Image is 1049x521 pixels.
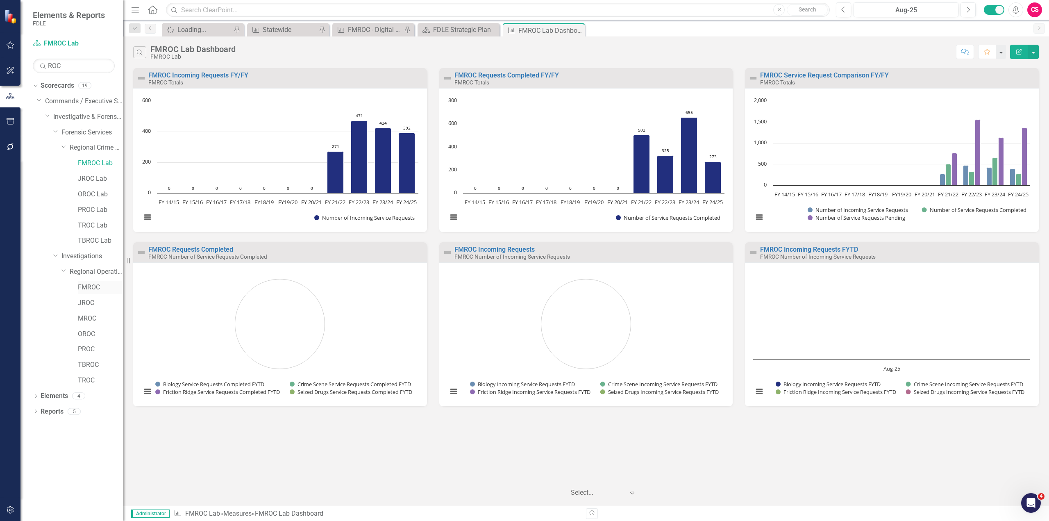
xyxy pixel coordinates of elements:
[78,298,123,308] a: JROC
[142,212,153,223] button: View chart menu, Chart
[892,191,911,198] text: FY19/20
[952,153,957,185] path: FY 21/22, 759. Number of Service Requests Pending.
[185,510,220,517] a: FMROC Lab
[301,198,322,206] text: FY 20/21
[150,45,236,54] div: FMROC Lab Dashboard
[136,73,146,83] img: Not Defined
[254,198,274,206] text: FY18/19
[133,242,427,406] div: Double-Click to Edit
[41,81,74,91] a: Scorecards
[1016,173,1022,185] path: FY 24/25, 273. Number of Service Requests Completed.
[351,121,368,193] path: FY 22/23, 471. Number of Incoming Service Requests.
[148,79,183,86] small: FMROC Totals
[448,96,457,104] text: 800
[938,191,958,198] text: FY 21/22
[470,380,576,388] button: Show Biology Incoming Service Requests FYTD
[290,388,413,396] button: Show Seized Drugs Service Requests Completed FYTD
[443,271,729,404] div: Chart. Highcharts interactive chart.
[764,181,767,188] text: 0
[749,271,1034,404] svg: Interactive chart
[78,283,123,292] a: FMROC
[136,248,146,257] img: Not Defined
[78,376,123,385] a: TROC
[522,185,524,191] text: 0
[68,408,81,415] div: 5
[78,360,123,370] a: TBROC
[78,221,123,230] a: TROC Lab
[454,253,570,260] small: FMROC Number of Incoming Service Requests
[249,25,317,35] a: Statewide
[512,198,533,206] text: FY 16/17
[657,155,673,193] path: FY 22/23, 325. Number of Service Requests Completed.
[633,135,649,193] path: FY 21/22, 502. Number of Service Requests Completed.
[1027,2,1042,17] div: CS
[774,191,795,198] text: FY 14/15
[758,160,767,167] text: 500
[985,191,1006,198] text: FY 23/24
[4,9,18,23] img: ClearPoint Strategy
[856,5,956,15] div: Aug-25
[78,205,123,215] a: PROC Lab
[168,185,170,191] text: 0
[808,214,906,221] button: Show Number of Service Requests Pending
[1010,168,1015,185] path: FY 24/25, 392. Number of Incoming Service Requests.
[255,510,323,517] div: FMROC Lab Dashboard
[777,165,1015,185] g: Number of Incoming Service Requests, bar series 1 of 3 with 11 bars.
[443,248,452,257] img: Not Defined
[61,128,123,137] a: Forensic Services
[600,380,719,388] button: Show Crime Scene Incoming Service Requests FYTD
[1008,191,1029,198] text: FY 24/25
[975,119,981,185] path: FY 22/23, 1,555. Number of Service Requests Pending.
[159,198,179,206] text: FY 14/15
[560,198,579,206] text: FY18/19
[776,380,881,388] button: Show Biology Incoming Service Requests FYTD
[332,143,339,149] text: 271
[33,20,105,27] small: FDLE
[78,236,123,246] a: TBROC Lab
[142,158,151,165] text: 200
[704,162,721,193] path: FY 24/25, 273. Number of Service Requests Completed.
[155,380,265,388] button: Show Biology Service Requests Completed FYTD
[439,68,733,232] div: Double-Click to Edit
[776,388,897,396] button: Show Friction Ridge Incoming Service Requests FYTD
[239,185,242,191] text: 0
[607,198,628,206] text: FY 20/21
[883,365,900,372] text: Aug-25
[439,242,733,406] div: Double-Click to Edit
[150,54,236,60] div: FMROC Lab
[987,167,992,185] path: FY 23/24, 424. Number of Incoming Service Requests.
[166,3,830,17] input: Search ClearPoint...
[448,212,459,223] button: View chart menu, Chart
[584,198,603,206] text: FY19/20
[78,314,123,323] a: MROC
[70,143,123,152] a: Regional Crime Labs
[263,25,317,35] div: Statewide
[681,117,697,193] path: FY 23/24, 655. Number of Service Requests Completed.
[915,191,935,198] text: FY 20/21
[334,25,402,35] a: FMROC - Digital Forensics
[61,252,123,261] a: Investigations
[536,198,556,206] text: FY 17/18
[545,185,548,191] text: 0
[631,198,652,206] text: FY 21/22
[1038,493,1044,500] span: 4
[969,171,974,185] path: FY 22/23, 325. Number of Service Requests Completed.
[379,120,387,126] text: 424
[454,71,559,79] a: FMROC Requests Completed FY/FY
[655,198,675,206] text: FY 22/23
[962,191,982,198] text: FY 22/23
[760,71,889,79] a: FMROC Service Request Comparison FY/FY
[137,271,423,404] div: Chart. Highcharts interactive chart.
[148,189,151,196] text: 0
[206,198,227,206] text: FY 16/17
[906,388,1026,396] button: Show Seized Drugs Incoming Service Requests FYTD
[420,25,497,35] a: FDLE Strategic Plan
[518,25,583,36] div: FMROC Lab Dashboard
[314,214,415,221] button: Show Number of Incoming Service Requests
[396,198,417,206] text: FY 24/25
[749,271,1035,404] div: Chart. Highcharts interactive chart.
[325,198,345,206] text: FY 21/22
[854,2,958,17] button: Aug-25
[164,25,232,35] a: Loading...
[78,174,123,184] a: JROC Lab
